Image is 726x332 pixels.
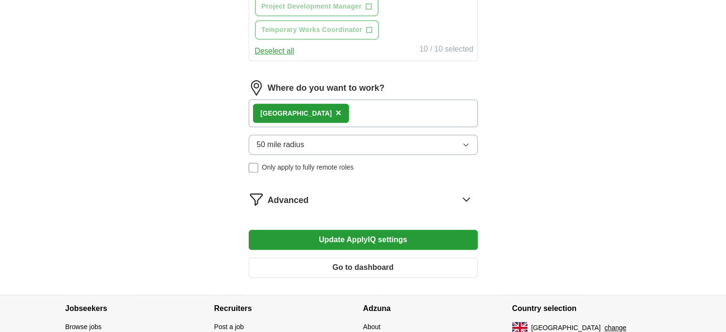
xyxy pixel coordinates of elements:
[249,163,258,172] input: Only apply to fully remote roles
[268,82,385,95] label: Where do you want to work?
[65,323,102,331] a: Browse jobs
[255,20,379,40] button: Temporary Works Coordinator
[249,135,478,155] button: 50 mile radius
[261,108,332,118] div: [GEOGRAPHIC_DATA]
[262,25,362,35] span: Temporary Works Coordinator
[249,257,478,278] button: Go to dashboard
[262,1,362,11] span: Project Development Manager
[249,192,264,207] img: filter
[363,323,381,331] a: About
[512,295,661,322] h4: Country selection
[255,45,295,57] button: Deselect all
[336,107,341,118] span: ×
[249,80,264,96] img: location.png
[336,106,341,120] button: ×
[214,323,244,331] a: Post a job
[268,194,309,207] span: Advanced
[257,139,305,150] span: 50 mile radius
[420,43,473,57] div: 10 / 10 selected
[262,162,354,172] span: Only apply to fully remote roles
[249,230,478,250] button: Update ApplyIQ settings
